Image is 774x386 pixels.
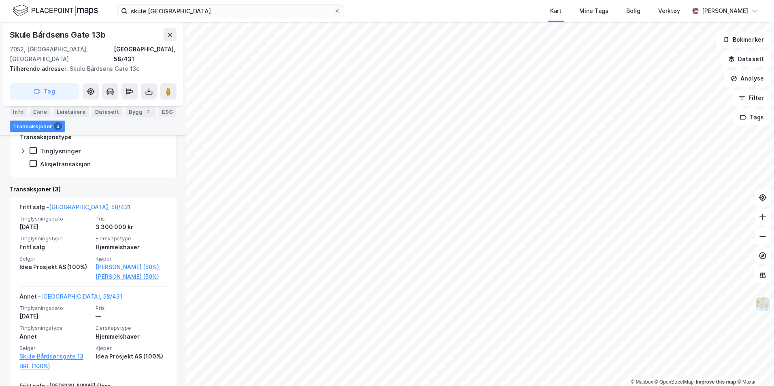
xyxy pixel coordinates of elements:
div: Datasett [92,106,122,117]
div: Bygg [125,106,155,117]
div: Info [10,106,27,117]
div: [DATE] [19,312,91,321]
div: Mine Tags [579,6,608,16]
a: [PERSON_NAME] (50%), [96,262,167,272]
div: Kontrollprogram for chat [734,347,774,386]
iframe: Chat Widget [734,347,774,386]
div: Annet - [19,292,122,305]
div: Hjemmelshaver [96,332,167,341]
span: Tinglysningstype [19,235,91,242]
img: Z [755,297,770,312]
span: Eierskapstype [96,324,167,331]
div: Eiere [30,106,50,117]
span: Tilhørende adresser: [10,65,70,72]
div: Tinglysninger [40,147,81,155]
button: Tags [733,109,771,125]
div: Transaksjoner (3) [10,185,176,194]
div: ESG [159,106,176,117]
div: 7052, [GEOGRAPHIC_DATA], [GEOGRAPHIC_DATA] [10,45,114,64]
div: Transaksjonstype [20,132,72,142]
span: Selger [19,345,91,352]
div: Hjemmelshaver [96,242,167,252]
span: Kjøper [96,255,167,262]
div: Verktøy [658,6,680,16]
a: [GEOGRAPHIC_DATA], 58/431 [49,204,130,210]
div: 3 [54,122,62,130]
a: [PERSON_NAME] (50%) [96,272,167,282]
div: 3 300 000 kr [96,222,167,232]
button: Tag [10,83,79,100]
a: OpenStreetMap [655,379,694,385]
button: Analyse [724,70,771,87]
a: Skule Bårdsønsgate 13 BRL (100%) [19,352,91,371]
span: Tinglysningstype [19,324,91,331]
button: Datasett [721,51,771,67]
input: Søk på adresse, matrikkel, gårdeiere, leietakere eller personer [128,5,334,17]
a: [GEOGRAPHIC_DATA], 58/431 [41,293,122,300]
div: Aksjetransaksjon [40,160,91,168]
div: — [96,312,167,321]
div: Leietakere [53,106,89,117]
button: Bokmerker [716,32,771,48]
div: 2 [144,108,152,116]
span: Pris [96,215,167,222]
div: Skule Bårdsøns Gate 13b [10,28,107,41]
span: Kjøper [96,345,167,352]
div: Annet [19,332,91,341]
span: Tinglysningsdato [19,305,91,312]
div: [PERSON_NAME] [702,6,748,16]
span: Pris [96,305,167,312]
a: Improve this map [696,379,736,385]
div: Bolig [626,6,640,16]
div: [DATE] [19,222,91,232]
div: Kart [550,6,561,16]
div: Idea Prosjekt AS (100%) [19,262,91,272]
span: Tinglysningsdato [19,215,91,222]
a: Mapbox [631,379,653,385]
div: Transaksjoner [10,121,65,132]
div: Idea Prosjekt AS (100%) [96,352,167,361]
button: Filter [732,90,771,106]
span: Eierskapstype [96,235,167,242]
img: logo.f888ab2527a4732fd821a326f86c7f29.svg [13,4,98,18]
div: [GEOGRAPHIC_DATA], 58/431 [114,45,176,64]
div: Fritt salg - [19,202,130,215]
div: Fritt salg [19,242,91,252]
span: Selger [19,255,91,262]
div: Skule Bårdsøns Gate 13c [10,64,170,74]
